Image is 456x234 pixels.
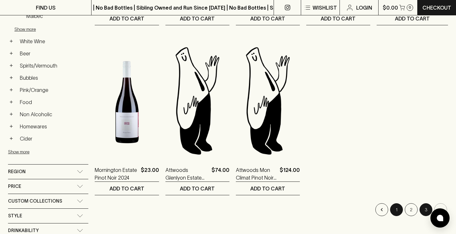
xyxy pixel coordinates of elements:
p: ADD TO CART [395,15,430,22]
nav: pagination navigation [95,203,448,216]
span: Style [8,212,22,220]
button: Show more [8,145,92,158]
button: page 3 [420,203,432,216]
button: Show more [14,23,98,36]
button: + [8,38,14,44]
p: ADD TO CART [250,185,285,192]
span: Custom Collections [8,197,62,205]
button: ADD TO CART [306,12,370,25]
div: Style [8,209,88,223]
button: + [8,87,14,93]
p: $74.00 [212,166,229,182]
a: Attwoods Glenlyon Estate Pinot Noir 2022 [165,166,209,182]
button: Go to previous page [375,203,388,216]
p: ADD TO CART [109,185,144,192]
button: Go to page 1 [390,203,403,216]
a: Cider [17,133,88,144]
div: Price [8,179,88,194]
div: Custom Collections [8,194,88,208]
button: ADD TO CART [95,182,159,195]
a: Pink/Orange [17,85,88,95]
button: ADD TO CART [236,182,300,195]
img: Blackhearts & Sparrows Man [165,44,229,157]
a: Attwoods Mon Climat Pinot Noir 2023 [236,166,277,182]
p: $124.00 [280,166,300,182]
div: Region [8,165,88,179]
a: White Wine [17,36,88,47]
p: 0 [409,6,411,9]
button: + [8,99,14,105]
a: Mornington Estate Pinot Noir 2024 [95,166,138,182]
button: Go to page 2 [405,203,418,216]
button: + [8,135,14,142]
p: ADD TO CART [180,15,215,22]
button: ADD TO CART [236,12,300,25]
a: Beer [17,48,88,59]
img: Blackhearts & Sparrows Man [236,44,300,157]
button: + [8,75,14,81]
p: ADD TO CART [180,185,215,192]
img: bubble-icon [437,215,443,221]
p: $0.00 [383,4,398,12]
button: + [8,62,14,69]
button: ADD TO CART [95,12,159,25]
span: Price [8,182,21,190]
p: ADD TO CART [109,15,144,22]
img: Mornington Estate Pinot Noir 2024 [95,44,159,157]
a: Homewares [17,121,88,132]
p: FIND US [36,4,56,12]
p: $23.00 [141,166,159,182]
button: + [8,123,14,130]
button: ADD TO CART [165,12,229,25]
p: Checkout [422,4,451,12]
a: Spirits/Vermouth [17,60,88,71]
button: + [8,50,14,57]
a: Non Alcoholic [17,109,88,120]
button: ADD TO CART [165,182,229,195]
p: ADD TO CART [321,15,356,22]
p: Wishlist [313,4,337,12]
a: Malbec [23,11,88,21]
p: Login [356,4,372,12]
p: ADD TO CART [250,15,285,22]
button: + [8,111,14,117]
span: Region [8,168,26,176]
a: Food [17,97,88,108]
a: Bubbles [17,72,88,83]
button: ADD TO CART [377,12,448,25]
